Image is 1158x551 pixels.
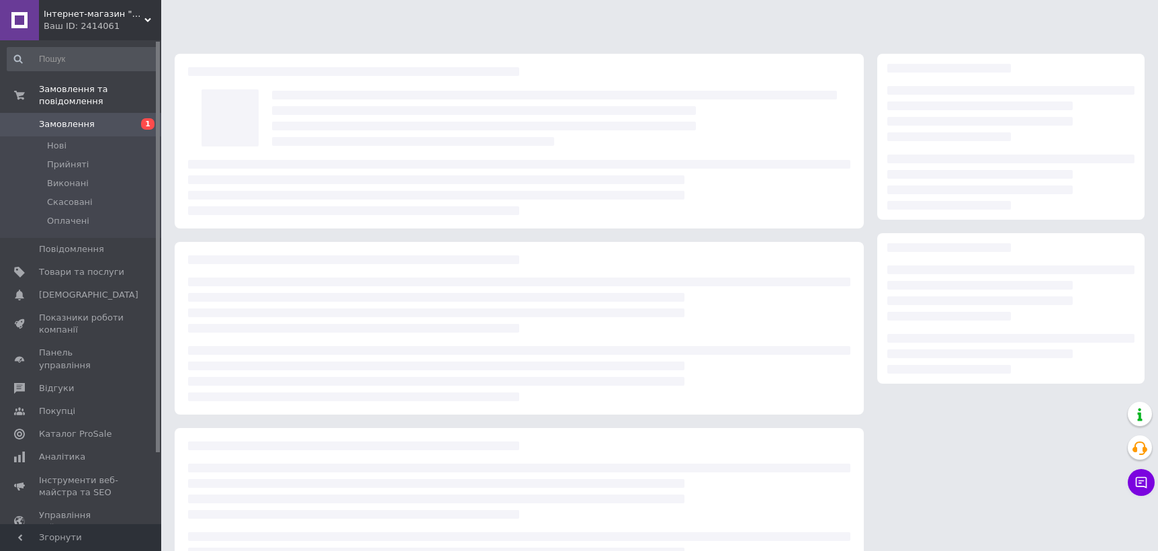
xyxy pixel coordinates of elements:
[7,47,158,71] input: Пошук
[39,289,138,301] span: [DEMOGRAPHIC_DATA]
[39,83,161,108] span: Замовлення та повідомлення
[39,312,124,336] span: Показники роботи компанії
[44,20,161,32] div: Ваш ID: 2414061
[39,118,95,130] span: Замовлення
[39,509,124,534] span: Управління сайтом
[39,347,124,371] span: Панель управління
[39,474,124,499] span: Інструменти веб-майстра та SEO
[141,118,154,130] span: 1
[39,451,85,463] span: Аналітика
[39,382,74,394] span: Відгуки
[39,243,104,255] span: Повідомлення
[47,140,66,152] span: Нові
[39,405,75,417] span: Покупці
[1128,469,1155,496] button: Чат з покупцем
[47,177,89,189] span: Виконані
[47,196,93,208] span: Скасовані
[47,159,89,171] span: Прийняті
[47,215,89,227] span: Оплачені
[44,8,144,20] span: Інтернет-магазин "Agro-zapchasti"
[39,266,124,278] span: Товари та послуги
[39,428,112,440] span: Каталог ProSale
